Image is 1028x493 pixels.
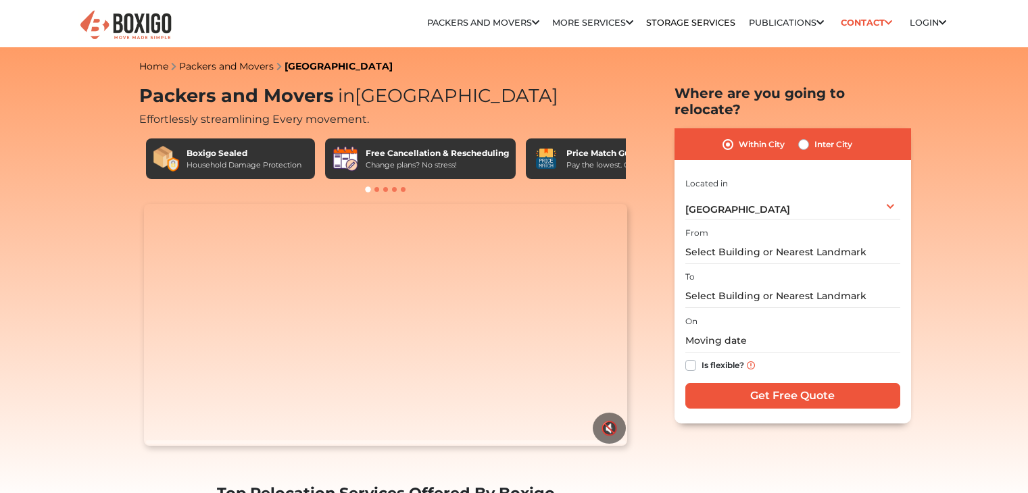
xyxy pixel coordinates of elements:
[685,203,790,215] span: [GEOGRAPHIC_DATA]
[646,18,735,28] a: Storage Services
[139,60,168,72] a: Home
[566,159,669,171] div: Pay the lowest. Guaranteed!
[685,329,900,353] input: Moving date
[685,315,697,328] label: On
[910,18,946,28] a: Login
[144,204,627,446] video: Your browser does not support the video tag.
[139,85,633,107] h1: Packers and Movers
[366,159,509,171] div: Change plans? No stress!
[139,113,369,126] span: Effortlessly streamlining Every movement.
[153,145,180,172] img: Boxigo Sealed
[333,84,558,107] span: [GEOGRAPHIC_DATA]
[533,145,560,172] img: Price Match Guarantee
[338,84,355,107] span: in
[427,18,539,28] a: Packers and Movers
[187,147,301,159] div: Boxigo Sealed
[285,60,393,72] a: [GEOGRAPHIC_DATA]
[685,271,695,283] label: To
[552,18,633,28] a: More services
[566,147,669,159] div: Price Match Guarantee
[366,147,509,159] div: Free Cancellation & Rescheduling
[675,85,911,118] h2: Where are you going to relocate?
[685,178,728,190] label: Located in
[702,357,744,371] label: Is flexible?
[739,136,785,153] label: Within City
[685,240,900,264] input: Select Building or Nearest Landmark
[332,145,359,172] img: Free Cancellation & Rescheduling
[685,227,708,239] label: From
[78,9,173,42] img: Boxigo
[593,413,626,444] button: 🔇
[747,361,755,369] img: info
[685,284,900,308] input: Select Building or Nearest Landmark
[837,12,897,33] a: Contact
[685,383,900,409] input: Get Free Quote
[749,18,824,28] a: Publications
[187,159,301,171] div: Household Damage Protection
[179,60,274,72] a: Packers and Movers
[814,136,852,153] label: Inter City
